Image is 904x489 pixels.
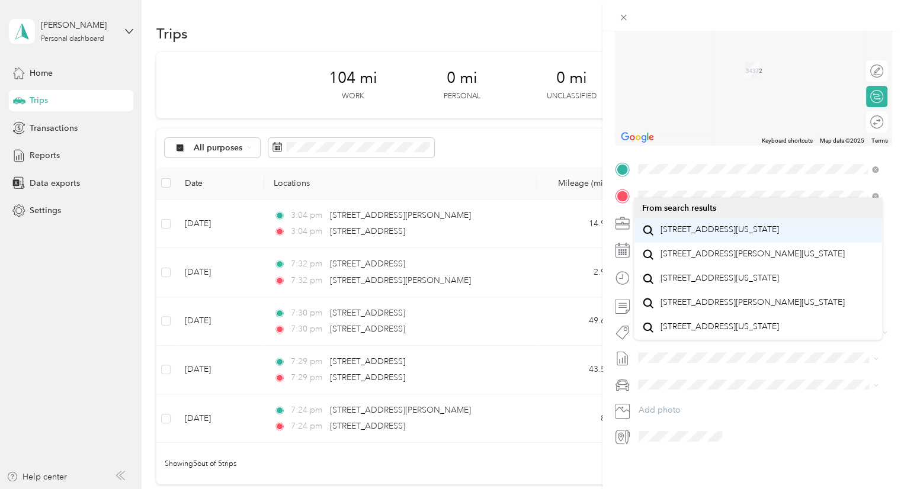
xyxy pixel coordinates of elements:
span: [STREET_ADDRESS][US_STATE] [661,321,779,332]
iframe: Everlance-gr Chat Button Frame [838,423,904,489]
span: [STREET_ADDRESS][PERSON_NAME][US_STATE] [661,297,845,308]
span: Map data ©2025 [820,137,864,144]
a: Open this area in Google Maps (opens a new window) [618,130,657,145]
span: [STREET_ADDRESS][US_STATE] [661,273,779,284]
button: Keyboard shortcuts [762,137,813,145]
button: Add photo [634,402,892,419]
span: [STREET_ADDRESS][PERSON_NAME][US_STATE] [661,249,845,259]
span: [STREET_ADDRESS][US_STATE] [661,224,779,235]
span: From search results [642,203,716,213]
img: Google [618,130,657,145]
